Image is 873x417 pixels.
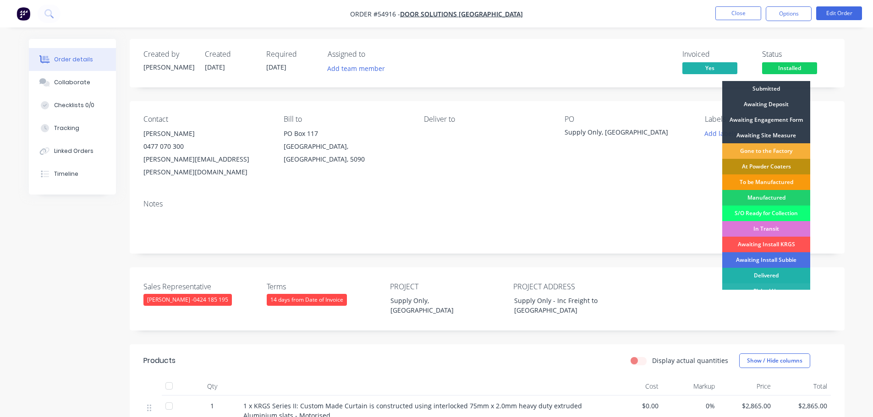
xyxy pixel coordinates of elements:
[722,252,810,268] div: Awaiting Install Subbie
[322,62,390,75] button: Add team member
[29,71,116,94] button: Collaborate
[565,127,679,140] div: Supply Only, [GEOGRAPHIC_DATA]
[29,48,116,71] button: Order details
[284,127,409,140] div: PO Box 117
[143,355,176,366] div: Products
[54,101,94,109] div: Checklists 0/0
[762,62,817,76] button: Installed
[54,78,90,87] div: Collaborate
[722,283,810,299] div: Picked Up
[739,353,810,368] button: Show / Hide columns
[722,159,810,174] div: At Powder Coaters
[267,281,381,292] label: Terms
[662,377,719,395] div: Markup
[328,62,390,75] button: Add team member
[606,377,663,395] div: Cost
[774,377,831,395] div: Total
[29,94,116,117] button: Checklists 0/0
[682,50,751,59] div: Invoiced
[722,206,810,221] div: S/O Ready for Collection
[383,294,498,317] div: Supply Only, [GEOGRAPHIC_DATA]
[143,200,831,208] div: Notes
[565,115,690,124] div: PO
[266,50,317,59] div: Required
[143,142,184,151] span: 0477 070 300
[722,268,810,283] div: Delivered
[143,115,269,124] div: Contact
[29,117,116,140] button: Tracking
[816,6,862,20] button: Edit Order
[29,140,116,162] button: Linked Orders
[722,237,810,252] div: Awaiting Install KRGS
[16,7,30,21] img: Factory
[143,127,269,140] div: [PERSON_NAME]
[778,401,827,411] span: $2,865.00
[652,356,728,365] label: Display actual quantities
[143,281,258,292] label: Sales Representative
[705,115,830,124] div: Labels
[719,377,775,395] div: Price
[666,401,715,411] span: 0%
[267,294,347,306] div: 14 days from Date of Invoice
[284,127,409,166] div: PO Box 117[GEOGRAPHIC_DATA], [GEOGRAPHIC_DATA], 5090
[210,401,214,411] span: 1
[762,50,831,59] div: Status
[328,50,419,59] div: Assigned to
[722,190,810,206] div: Manufactured
[400,10,523,18] a: Door Solutions [GEOGRAPHIC_DATA]
[715,6,761,20] button: Close
[700,127,742,140] button: Add labels
[610,401,659,411] span: $0.00
[143,62,194,72] div: [PERSON_NAME]
[722,128,810,143] div: Awaiting Site Measure
[147,296,228,303] span: [PERSON_NAME] -
[682,62,737,74] span: Yes
[54,124,79,132] div: Tracking
[722,112,810,128] div: Awaiting Engagement Form
[54,170,78,178] div: Timeline
[266,63,286,71] span: [DATE]
[722,97,810,112] div: Awaiting Deposit
[722,221,810,237] div: In Transit
[143,153,269,179] div: [PERSON_NAME][EMAIL_ADDRESS][PERSON_NAME][DOMAIN_NAME]
[722,81,810,97] div: Submitted
[284,140,409,166] div: [GEOGRAPHIC_DATA], [GEOGRAPHIC_DATA], 5090
[193,296,228,303] span: 0424 185 195
[766,6,812,21] button: Options
[54,147,93,155] div: Linked Orders
[507,294,621,317] div: Supply Only - Inc Freight to [GEOGRAPHIC_DATA]
[205,63,225,71] span: [DATE]
[722,174,810,190] div: To be Manufactured
[350,10,400,18] span: Order #54916 -
[762,62,817,74] span: Installed
[424,115,549,124] div: Deliver to
[185,377,240,395] div: Qty
[722,401,771,411] span: $2,865.00
[29,162,116,185] button: Timeline
[390,281,505,292] label: PROJECT
[205,50,255,59] div: Created
[722,143,810,159] div: Gone to the Factory
[143,127,269,179] div: [PERSON_NAME] 0477 070 300 [PERSON_NAME][EMAIL_ADDRESS][PERSON_NAME][DOMAIN_NAME]
[284,115,409,124] div: Bill to
[143,50,194,59] div: Created by
[513,281,628,292] label: PROJECT ADDRESS
[54,55,93,64] div: Order details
